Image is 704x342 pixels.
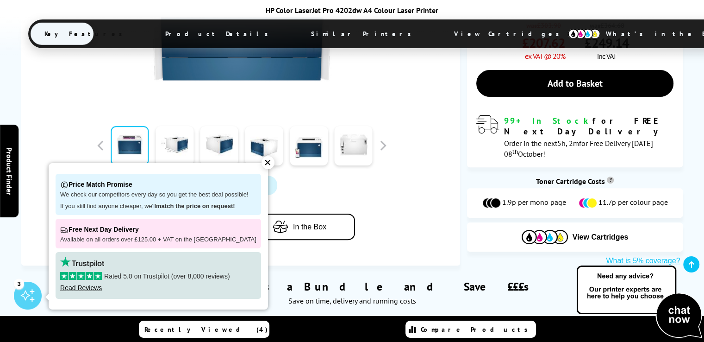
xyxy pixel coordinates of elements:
[60,223,256,236] p: Free Next Day Delivery
[5,147,14,195] span: Product Finder
[60,236,256,244] p: Available on all orders over £125.00 + VAT on the [GEOGRAPHIC_DATA]
[440,22,582,46] span: View Cartridges
[139,321,269,338] a: Recently Viewed (4)
[603,256,683,266] button: What is 5% coverage?
[144,325,268,334] span: Recently Viewed (4)
[573,233,629,241] span: View Cartridges
[557,139,579,148] span: 5h, 2m
[21,266,683,310] div: Purchase as a Bundle and Save £££s
[60,257,104,267] img: trustpilot rating
[597,51,617,61] span: inc VAT
[244,214,355,240] button: In the Box
[504,115,674,137] div: for FREE Next Day Delivery
[28,6,676,15] div: HP Color LaserJet Pro 4202dw A4 Colour Laser Printer
[262,156,274,169] div: ✕
[60,272,102,280] img: stars-5.svg
[421,325,533,334] span: Compare Products
[467,177,683,186] div: Toner Cartridge Costs
[476,70,674,97] a: Add to Basket
[568,29,600,39] img: cmyk-icon.svg
[293,223,326,231] span: In the Box
[504,139,653,158] span: Order in the next for Free Delivery [DATE] 08 October!
[607,177,614,184] sup: Cost per page
[598,197,668,209] span: 11.7p per colour page
[474,229,676,245] button: View Cartridges
[297,23,430,45] span: Similar Printers
[504,115,592,126] span: 99+ In Stock
[60,284,102,291] a: Read Reviews
[525,51,565,61] span: ex VAT @ 20%
[60,178,256,191] p: Price Match Promise
[60,203,256,210] p: If you still find anyone cheaper, we'll
[33,296,672,305] div: Save on time, delivery and running costs
[156,203,235,209] strong: match the price on request!
[522,230,568,244] img: Cartridges
[60,272,256,280] p: Rated 5.0 on Trustpilot (over 8,000 reviews)
[14,279,24,289] div: 3
[502,197,566,209] span: 1.9p per mono page
[31,23,141,45] span: Key Features
[574,264,704,340] img: Open Live Chat window
[512,147,518,156] sup: th
[405,321,536,338] a: Compare Products
[151,23,287,45] span: Product Details
[60,191,256,199] p: We check our competitors every day so you get the best deal possible!
[476,115,674,158] div: modal_delivery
